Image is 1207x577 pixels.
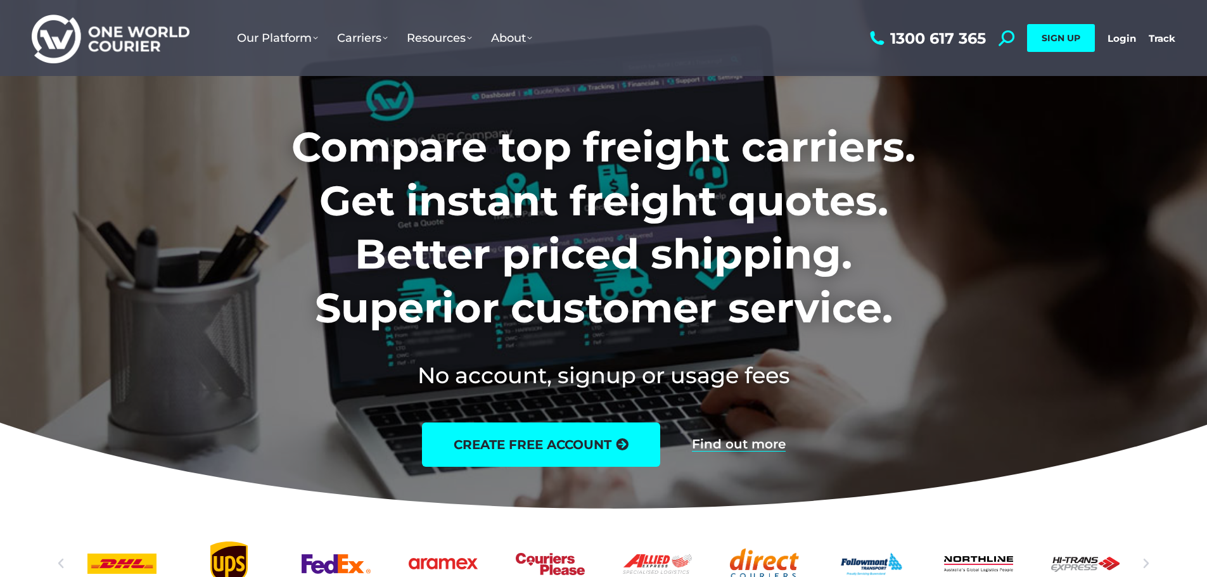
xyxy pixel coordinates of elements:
[208,120,999,334] h1: Compare top freight carriers. Get instant freight quotes. Better priced shipping. Superior custom...
[407,31,472,45] span: Resources
[1149,32,1175,44] a: Track
[692,438,786,452] a: Find out more
[227,18,328,58] a: Our Platform
[867,30,986,46] a: 1300 617 365
[208,360,999,391] h2: No account, signup or usage fees
[1108,32,1136,44] a: Login
[491,31,532,45] span: About
[237,31,318,45] span: Our Platform
[1027,24,1095,52] a: SIGN UP
[32,13,189,64] img: One World Courier
[482,18,542,58] a: About
[397,18,482,58] a: Resources
[1042,32,1080,44] span: SIGN UP
[328,18,397,58] a: Carriers
[337,31,388,45] span: Carriers
[422,422,660,467] a: create free account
